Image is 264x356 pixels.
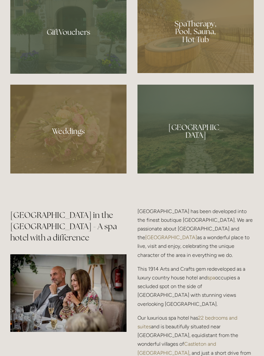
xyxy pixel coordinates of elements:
a: spa [207,275,215,281]
a: [GEOGRAPHIC_DATA] [145,234,197,240]
a: 22 bedrooms and suites [137,315,239,330]
a: Peak District path, Losehill hotel [137,85,254,173]
img: Couple during a Dinner at Losehill Restaurant [10,254,127,332]
p: This 1914 Arts and Crafts gem redeveloped as a luxury country house hotel and occupies a secluded... [137,265,254,308]
h2: [GEOGRAPHIC_DATA] in the [GEOGRAPHIC_DATA] - A spa hotel with a difference [10,210,127,243]
a: Bouquet of flowers at Losehill Hotel [10,85,127,173]
p: [GEOGRAPHIC_DATA] has been developed into the finest boutique [GEOGRAPHIC_DATA]. We are passionat... [137,207,254,259]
